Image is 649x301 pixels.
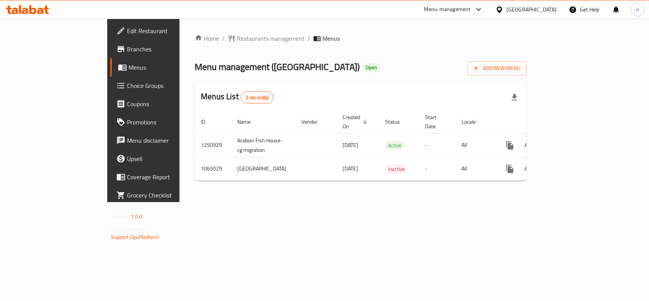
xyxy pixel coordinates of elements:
a: Choice Groups [110,76,216,95]
td: All [455,157,495,180]
td: All [455,133,495,157]
span: Edit Restaurant [127,26,209,35]
li: / [222,34,225,43]
span: Restaurants management [237,34,305,43]
a: Menu disclaimer [110,131,216,150]
span: Grocery Checklist [127,191,209,200]
span: [DATE] [343,140,358,150]
a: Upsell [110,150,216,168]
span: Version: [111,212,130,221]
a: Coupons [110,95,216,113]
th: Actions [495,110,580,134]
span: Get support on: [111,225,146,234]
div: [GEOGRAPHIC_DATA] [506,5,557,14]
span: [DATE] [343,164,358,174]
a: Branches [110,40,216,58]
span: Coverage Report [127,172,209,182]
span: Menus [322,34,340,43]
nav: breadcrumb [195,34,527,43]
span: Coupons [127,99,209,108]
div: Total records count [241,91,274,104]
span: Locale [462,117,486,126]
button: more [501,136,519,154]
a: Promotions [110,113,216,131]
a: Menus [110,58,216,76]
table: enhanced table [195,110,580,181]
span: Active [385,141,405,150]
td: - [419,157,455,180]
span: Created On [343,113,370,131]
span: Promotions [127,118,209,127]
div: Open [363,63,380,72]
h2: Menus List [201,91,273,104]
span: 2 record(s) [241,94,273,101]
span: Upsell [127,154,209,163]
td: - [419,133,455,157]
span: Status [385,117,410,126]
span: Name [237,117,260,126]
span: Vendor [301,117,327,126]
a: Support.OpsPlatform [111,232,159,242]
span: Menu management ( [GEOGRAPHIC_DATA] ) [195,58,360,75]
button: more [501,160,519,178]
button: Change Status [519,136,537,154]
span: ID [201,117,215,126]
span: n [636,5,639,14]
a: Restaurants management [228,34,305,43]
span: 1.0.0 [131,212,143,221]
button: Change Status [519,160,537,178]
li: / [308,34,310,43]
a: Coverage Report [110,168,216,186]
div: Menu-management [424,5,471,14]
span: Inactive [385,165,408,174]
a: Edit Restaurant [110,22,216,40]
a: Grocery Checklist [110,186,216,204]
span: Add New Menu [474,64,520,73]
span: Open [363,64,380,71]
span: Branches [127,45,209,54]
div: Inactive [385,164,408,174]
td: Arabian Fish House-cg migration [231,133,295,157]
div: Export file [505,88,524,107]
button: Add New Menu [468,61,527,75]
span: Menu disclaimer [127,136,209,145]
td: [GEOGRAPHIC_DATA] [231,157,295,180]
span: Menus [129,63,209,72]
span: Start Date [425,113,446,131]
span: Choice Groups [127,81,209,90]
